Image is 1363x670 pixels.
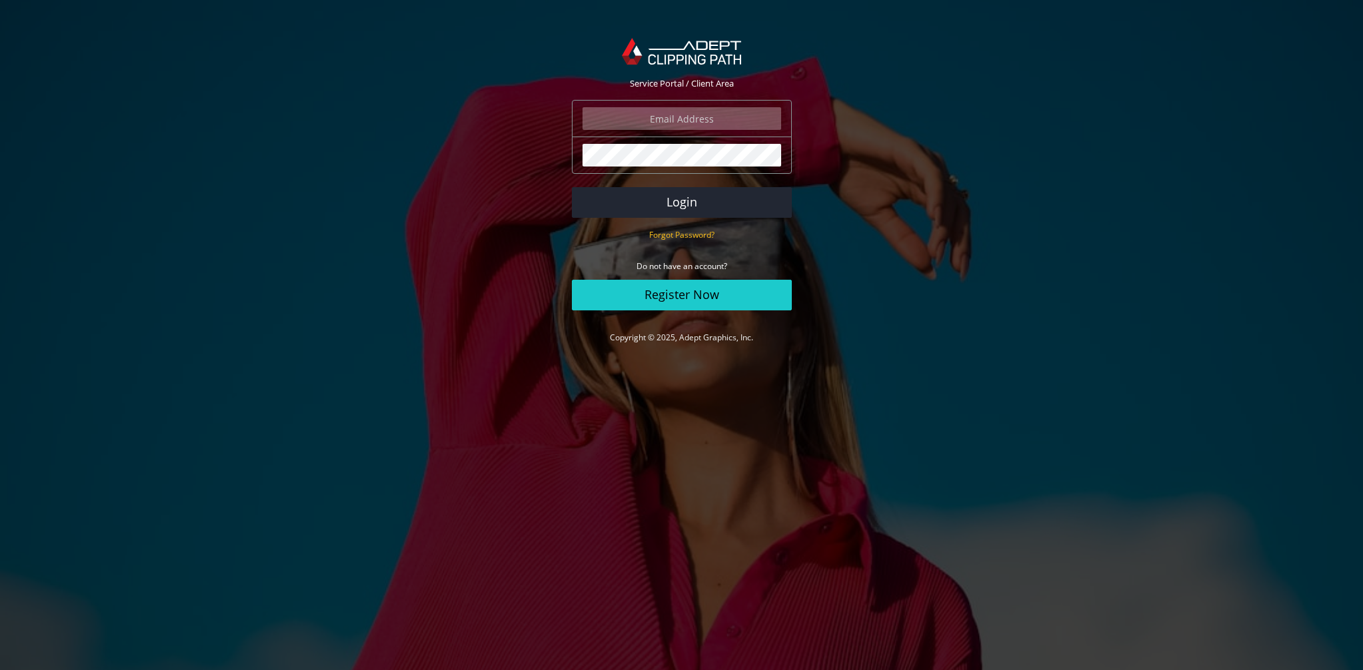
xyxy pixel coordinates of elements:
a: Forgot Password? [649,228,714,240]
button: Login [572,187,792,218]
small: Do not have an account? [637,260,727,272]
img: Adept Graphics [622,38,741,65]
a: Register Now [572,280,792,310]
a: Copyright © 2025, Adept Graphics, Inc. [610,332,753,343]
span: Service Portal / Client Area [630,77,734,89]
input: Email Address [583,107,781,130]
